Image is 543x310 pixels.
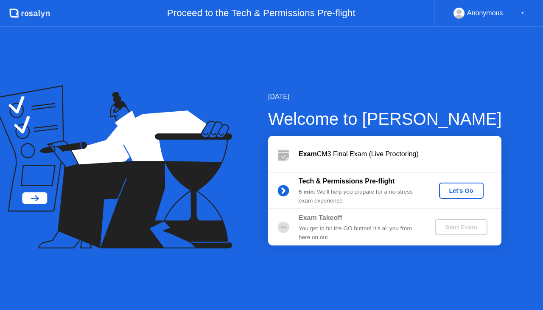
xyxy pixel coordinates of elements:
[435,219,487,235] button: Start Exam
[299,188,421,205] div: : We’ll help you prepare for a no-stress exam experience
[299,224,421,242] div: You get to hit the GO button! It’s all you from here on out
[521,8,525,19] div: ▼
[442,187,480,194] div: Let's Go
[268,106,502,132] div: Welcome to [PERSON_NAME]
[299,189,314,195] b: 5 min
[299,214,342,221] b: Exam Takeoff
[299,150,317,158] b: Exam
[438,224,484,231] div: Start Exam
[439,183,484,199] button: Let's Go
[299,149,501,159] div: CM3 Final Exam (Live Proctoring)
[268,92,502,102] div: [DATE]
[467,8,503,19] div: Anonymous
[299,178,395,185] b: Tech & Permissions Pre-flight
